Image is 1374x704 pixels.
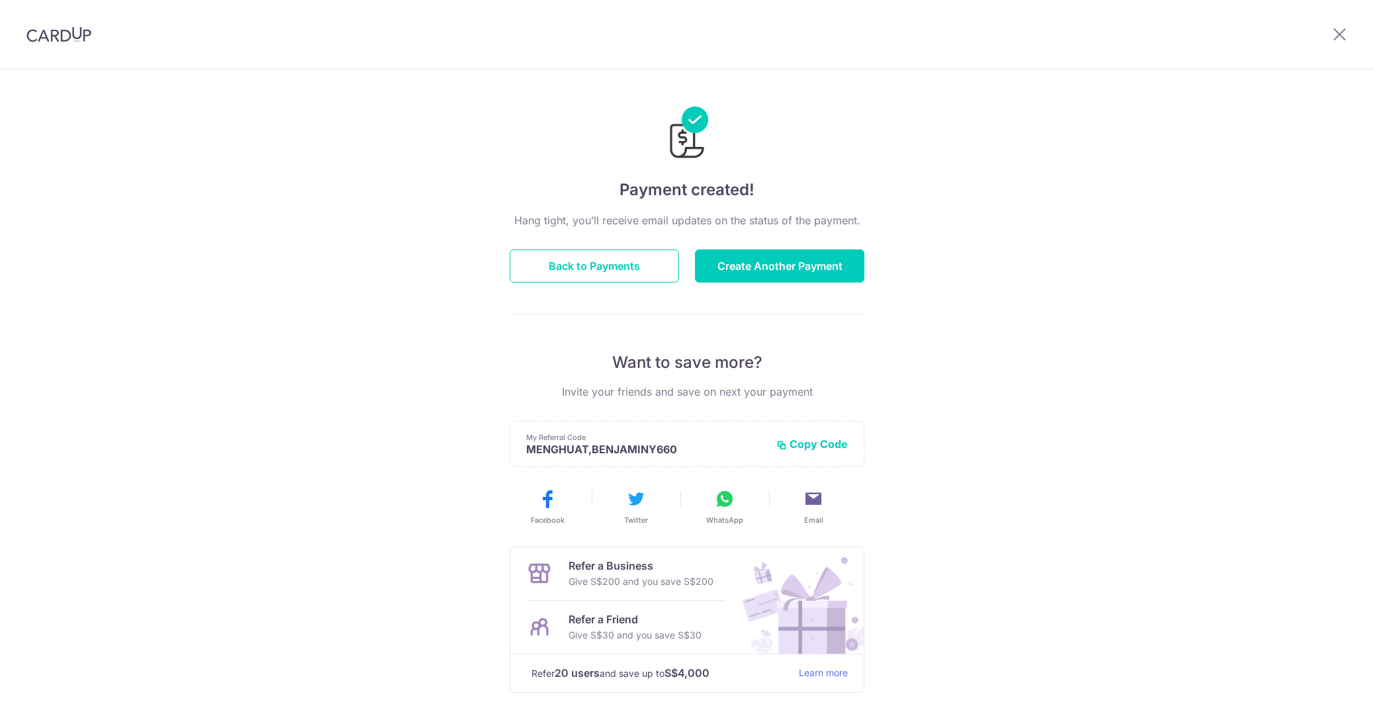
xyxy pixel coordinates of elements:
[597,488,675,525] button: Twitter
[569,574,713,590] p: Give S$200 and you save S$200
[510,352,864,373] p: Want to save more?
[666,107,708,162] img: Payments
[526,432,766,443] p: My Referral Code
[624,515,648,525] span: Twitter
[804,515,823,525] span: Email
[695,249,864,283] button: Create Another Payment
[569,627,702,643] p: Give S$30 and you save S$30
[26,26,91,42] img: CardUp
[526,443,766,456] p: MENGHUAT,BENJAMINY660
[799,665,848,682] a: Learn more
[730,547,864,654] img: Refer
[555,665,600,681] strong: 20 users
[531,665,788,682] p: Refer and save up to
[531,515,565,525] span: Facebook
[510,384,864,400] p: Invite your friends and save on next your payment
[569,558,713,574] p: Refer a Business
[508,488,586,525] button: Facebook
[706,515,743,525] span: WhatsApp
[774,488,852,525] button: Email
[686,488,764,525] button: WhatsApp
[510,212,864,228] p: Hang tight, you’ll receive email updates on the status of the payment.
[776,437,848,451] button: Copy Code
[510,249,679,283] button: Back to Payments
[510,178,864,202] h4: Payment created!
[569,611,702,627] p: Refer a Friend
[664,665,710,681] strong: S$4,000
